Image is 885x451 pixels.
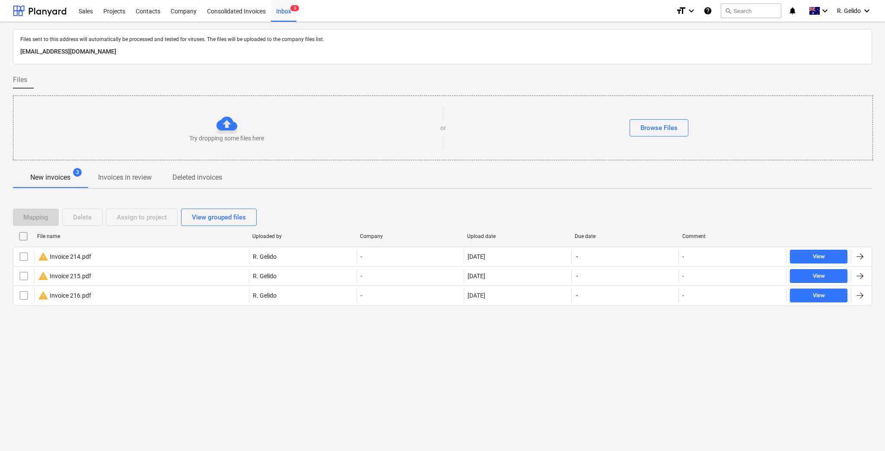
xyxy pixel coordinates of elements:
[820,6,830,16] i: keyboard_arrow_down
[682,273,684,279] div: -
[813,252,825,262] div: View
[467,233,568,239] div: Upload date
[575,233,675,239] div: Due date
[440,124,446,132] p: or
[640,122,678,133] div: Browse Files
[837,7,861,14] span: R. Gelido
[38,251,91,262] div: Invoice 214.pdf
[630,119,688,137] button: Browse Files
[20,47,865,57] p: [EMAIL_ADDRESS][DOMAIN_NAME]
[252,233,353,239] div: Uploaded by
[181,209,257,226] button: View grouped files
[788,6,797,16] i: notifications
[357,250,464,264] div: -
[189,134,264,143] p: Try dropping some files here
[290,5,299,11] span: 3
[172,172,222,183] p: Deleted invoices
[357,289,464,302] div: -
[38,290,48,301] span: warning
[38,271,91,281] div: Invoice 215.pdf
[98,172,152,183] p: Invoices in review
[360,233,461,239] div: Company
[30,172,70,183] p: New invoices
[253,272,277,280] p: R. Gelido
[862,6,872,16] i: keyboard_arrow_down
[468,292,485,299] div: [DATE]
[468,273,485,279] div: [DATE]
[468,253,485,260] div: [DATE]
[13,95,873,160] div: Try dropping some files hereorBrowse Files
[13,75,27,85] span: Files
[575,291,579,300] span: -
[192,212,246,223] div: View grouped files
[721,3,781,18] button: Search
[790,269,847,283] button: View
[38,251,48,262] span: warning
[253,252,277,261] p: R. Gelido
[676,6,686,16] i: format_size
[682,253,684,260] div: -
[20,36,865,43] p: Files sent to this address will automatically be processed and tested for viruses. The files will...
[842,410,885,451] iframe: Chat Widget
[253,291,277,300] p: R. Gelido
[575,252,579,261] span: -
[575,272,579,280] span: -
[37,233,245,239] div: File name
[357,269,464,283] div: -
[790,250,847,264] button: View
[813,271,825,281] div: View
[686,6,697,16] i: keyboard_arrow_down
[813,291,825,301] div: View
[682,233,783,239] div: Comment
[725,7,732,14] span: search
[38,271,48,281] span: warning
[704,6,712,16] i: Knowledge base
[38,290,91,301] div: Invoice 216.pdf
[790,289,847,302] button: View
[682,292,684,299] div: -
[73,168,82,177] span: 3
